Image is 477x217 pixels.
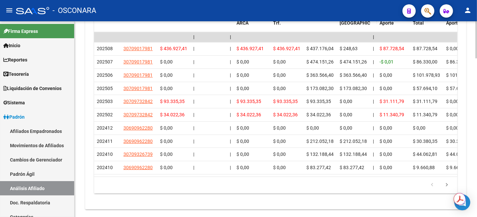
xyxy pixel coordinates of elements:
span: $ 248,63 [340,46,358,51]
span: 30690962280 [123,139,153,144]
span: $ 0,00 [446,125,459,131]
span: $ 0,00 [237,139,249,144]
span: | [193,59,194,64]
span: $ 44.062,81 [413,152,437,157]
span: | [373,152,374,157]
span: $ 436.927,41 [160,46,187,51]
span: $ 0,00 [380,165,392,170]
span: | [193,46,194,51]
span: $ 11.340,79 [413,112,437,117]
span: | [193,165,194,170]
span: $ 31.111,79 [413,99,437,104]
span: $ 0,00 [446,46,459,51]
span: $ 0,00 [237,165,249,170]
span: $ 83.277,42 [306,165,331,170]
span: - OSCONARA [53,3,96,18]
span: Dif DDJJ y Trf. [273,13,295,26]
span: | [230,139,231,144]
span: 202506 [97,72,113,78]
span: $ 0,00 [380,72,392,78]
span: | [230,46,231,51]
span: $ 474.151,26 [306,59,334,64]
span: $ 0,00 [237,59,249,64]
span: 30709017981 [123,46,153,51]
span: $ 93.335,35 [160,99,185,104]
span: | [373,165,374,170]
span: $ 0,00 [273,72,286,78]
span: Sistema [3,99,25,106]
span: $ 0,00 [273,59,286,64]
span: $ 173.082,30 [340,86,367,91]
datatable-header-cell: | [227,9,234,38]
span: | [193,112,194,117]
span: 30709017981 [123,72,153,78]
span: $ 0,00 [160,165,173,170]
span: $ 0,00 [446,112,459,117]
datatable-header-cell: Tot. Trf. Bruto [337,9,370,38]
span: $ 436.927,41 [273,46,300,51]
mat-icon: menu [5,6,13,14]
span: Inicio [3,42,20,49]
span: $ 93.335,35 [273,99,298,104]
span: Deuda Aporte [380,13,394,26]
span: 30709017981 [123,86,153,91]
span: $ 132.188,44 [306,152,334,157]
span: | [193,152,194,157]
span: $ 86.330,01 [446,59,471,64]
span: $ 101.978,93 [413,72,440,78]
span: $ 212.052,18 [340,139,367,144]
span: $ 0,00 [380,86,392,91]
span: 30709732842 [123,99,153,104]
span: $ 44.062,81 [446,152,471,157]
span: $ 0,00 [413,125,425,131]
span: | [230,112,231,117]
span: $ 30.380,35 [413,139,437,144]
span: $ 31.111,79 [380,99,404,104]
span: | [230,99,231,104]
span: $ 34.022,36 [237,112,261,117]
span: 30709732842 [123,112,153,117]
span: $ 57.694,10 [413,86,437,91]
datatable-header-cell: Período [94,9,121,38]
mat-icon: person [464,6,472,14]
span: $ 34.022,36 [160,112,185,117]
span: | [230,86,231,91]
datatable-header-cell: DJ Total [304,9,337,38]
span: | [230,165,231,170]
span: | [230,59,231,64]
span: Liquidación de Convenios [3,85,62,92]
datatable-header-cell: Deuda [157,9,191,38]
span: $ 0,00 [160,72,173,78]
span: | [193,125,194,131]
span: $ 132.188,44 [340,152,367,157]
span: Firma Express [3,28,38,35]
datatable-header-cell: Deuda Bruta x ARCA [234,9,270,38]
a: go to next page [440,181,453,189]
span: $ 437.176,04 [306,46,334,51]
span: | [230,152,231,157]
span: $ 0,00 [340,112,352,117]
span: 30709326739 [123,152,153,157]
datatable-header-cell: | [370,9,377,38]
span: $ 0,00 [273,152,286,157]
span: $ 0,00 [273,165,286,170]
datatable-header-cell: Dif DDJJ y Trf. [270,9,304,38]
span: $ 0,00 [380,125,392,131]
span: $ 0,00 [160,152,173,157]
span: $ 0,00 [273,125,286,131]
span: $ 0,00 [306,125,319,131]
span: 202412 [97,125,113,131]
span: $ 101.978,93 [446,72,473,78]
span: $ 0,00 [340,125,352,131]
span: Deuda Bruta x ARCA [237,13,266,26]
span: $ 93.335,35 [306,99,331,104]
span: | [373,86,374,91]
a: go to previous page [426,181,438,189]
span: $ 30.380,35 [446,139,471,144]
span: $ 87.728,54 [380,46,404,51]
span: 202410 [97,165,113,170]
span: $ 173.082,30 [306,86,334,91]
span: -$ 0,01 [380,59,394,64]
datatable-header-cell: | [191,9,197,38]
span: | [373,112,374,117]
